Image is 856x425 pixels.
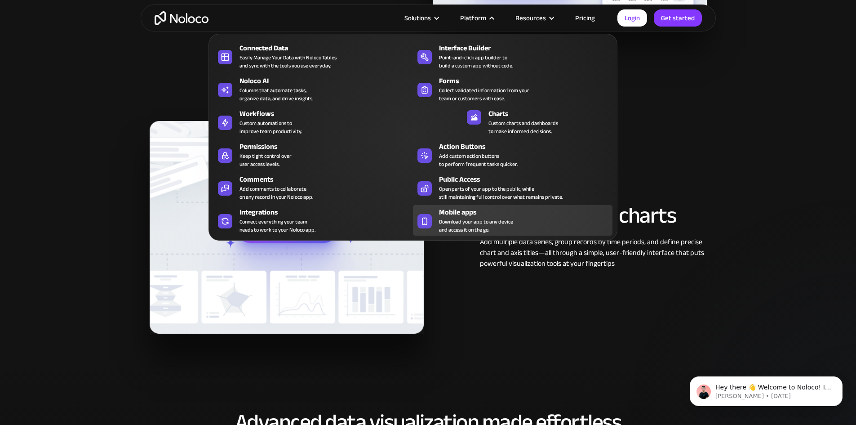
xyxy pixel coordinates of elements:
div: Columns that automate tasks, organize data, and drive insights. [240,86,313,103]
div: Keep tight control over user access levels. [240,152,292,168]
div: Forms [439,76,616,86]
div: Connect everything your team needs to work to your Noloco app. [240,218,315,234]
a: Public AccessOpen parts of your app to the public, whilestill maintaining full control over what ... [413,172,612,203]
div: Comments [240,174,417,185]
a: Connected DataEasily Manage Your Data with Noloco Tablesand sync with the tools you use everyday. [213,41,413,72]
a: Interface BuilderPoint-and-click app builder tobuild a custom app without code. [413,41,612,72]
a: Login [617,9,647,27]
div: Public Access [439,174,616,185]
div: Mobile apps [439,207,616,218]
div: Collect validated information from your team or customers with ease. [439,86,529,103]
div: Add multiple data series, group records by time periods, and define precise chart and axis titles... [480,237,707,269]
div: Open parts of your app to the public, while still maintaining full control over what remains priv... [439,185,563,201]
span: Download your app to any device and access it on the go. [439,218,513,234]
div: Noloco AI [240,76,417,86]
div: Permissions [240,141,417,152]
div: Workflows [240,108,417,119]
a: ChartsCustom charts and dashboardsto make informed decisions. [462,107,563,137]
div: Interface Builder [439,43,616,54]
div: Charts [488,108,567,119]
a: Action ButtonsAdd custom action buttonsto perform frequent tasks quicker. [413,139,612,170]
a: Noloco AIColumns that automate tasks,organize data, and drive insights. [213,74,413,104]
div: Connected Data [240,43,417,54]
div: Action Buttons [439,141,616,152]
div: Resources [504,12,564,24]
a: Pricing [564,12,606,24]
div: Custom charts and dashboards to make informed decisions. [488,119,558,135]
div: Solutions [393,12,449,24]
a: FormsCollect validated information from yourteam or customers with ease. [413,74,612,104]
nav: Platform [208,21,617,241]
div: Add custom action buttons to perform frequent tasks quicker. [439,152,518,168]
div: Resources [515,12,546,24]
div: Solutions [404,12,431,24]
div: Easily Manage Your Data with Noloco Tables and sync with the tools you use everyday. [240,54,337,70]
div: Platform [449,12,504,24]
a: Get started [654,9,702,27]
a: PermissionsKeep tight control overuser access levels. [213,139,413,170]
div: Custom automations to improve team productivity. [240,119,302,135]
div: Point-and-click app builder to build a custom app without code. [439,54,513,70]
a: IntegrationsConnect everything your teamneeds to work to your Noloco app. [213,205,413,236]
a: WorkflowsCustom automations toimprove team productivity. [213,107,413,137]
iframe: Intercom notifications message [676,358,856,421]
a: Mobile appsDownload your app to any deviceand access it on the go. [413,205,612,236]
div: Integrations [240,207,417,218]
a: CommentsAdd comments to collaborateon any record in your Noloco app. [213,172,413,203]
div: Platform [460,12,486,24]
div: Add comments to collaborate on any record in your Noloco app. [240,185,313,201]
a: home [155,11,208,25]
